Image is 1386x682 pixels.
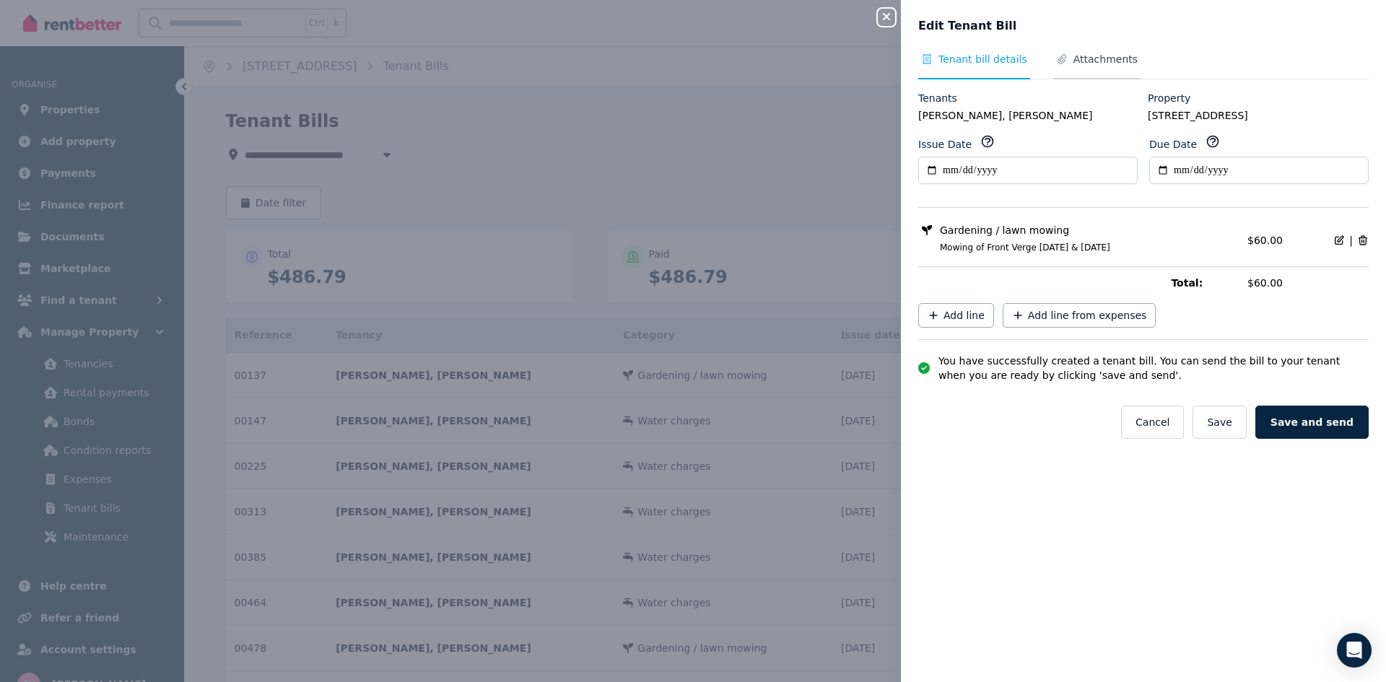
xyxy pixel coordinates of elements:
[938,354,1369,382] span: You have successfully created a tenant bill. You can send the bill to your tenant when you are re...
[943,308,985,323] span: Add line
[1349,233,1353,248] span: |
[918,17,1016,35] span: Edit Tenant Bill
[940,223,1069,237] span: Gardening / lawn mowing
[1073,52,1138,66] span: Attachments
[1003,303,1156,328] button: Add line from expenses
[1337,633,1372,668] div: Open Intercom Messenger
[1247,235,1283,246] span: $60.00
[1121,406,1184,439] button: Cancel
[1148,91,1190,105] label: Property
[918,91,957,105] label: Tenants
[1148,108,1369,123] legend: [STREET_ADDRESS]
[1247,276,1369,290] span: $60.00
[1171,276,1239,290] span: Total:
[1149,137,1197,152] label: Due Date
[938,52,1027,66] span: Tenant bill details
[923,242,1239,253] span: Mowing of Front Verge [DATE] & [DATE]
[1028,308,1147,323] span: Add line from expenses
[918,52,1369,79] nav: Tabs
[918,137,972,152] label: Issue Date
[918,108,1139,123] legend: [PERSON_NAME], [PERSON_NAME]
[1255,406,1369,439] button: Save and send
[1193,406,1246,439] button: Save
[918,303,994,328] button: Add line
